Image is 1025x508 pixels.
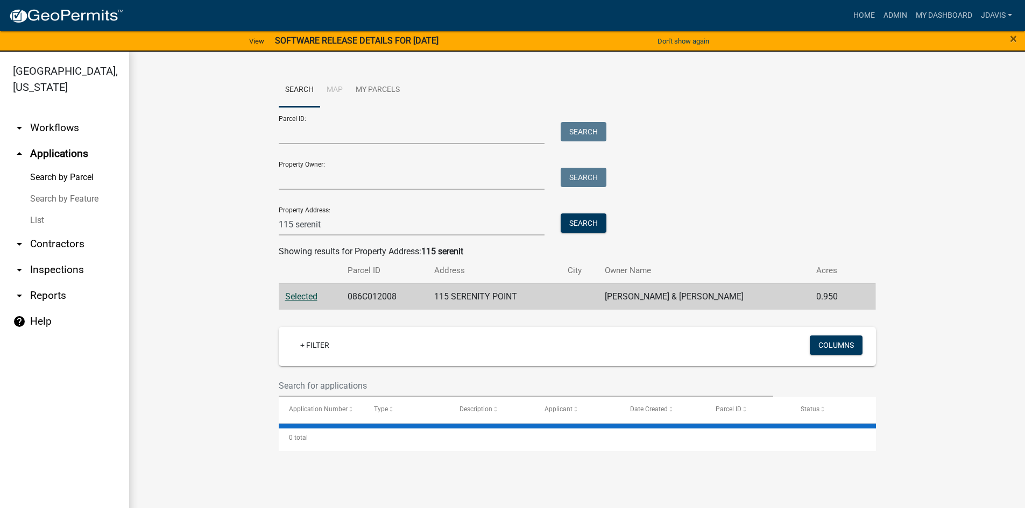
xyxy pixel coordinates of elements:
datatable-header-cell: Application Number [279,397,364,423]
button: Columns [810,335,863,355]
i: arrow_drop_up [13,147,26,160]
i: arrow_drop_down [13,238,26,251]
td: 115 SERENITY POINT [428,283,561,310]
td: 086C012008 [341,283,427,310]
a: Search [279,73,320,108]
th: Owner Name [598,258,810,283]
span: Applicant [545,405,572,413]
span: Type [374,405,388,413]
span: Description [460,405,492,413]
datatable-header-cell: Parcel ID [705,397,790,423]
th: Address [428,258,561,283]
strong: 115 serenit [421,246,463,256]
button: Search [561,122,606,141]
datatable-header-cell: Status [790,397,876,423]
th: City [561,258,599,283]
strong: SOFTWARE RELEASE DETAILS FOR [DATE] [275,35,439,46]
span: Parcel ID [716,405,741,413]
a: Selected [285,291,317,302]
i: arrow_drop_down [13,289,26,302]
a: jdavis [977,5,1016,26]
datatable-header-cell: Date Created [620,397,705,423]
button: Search [561,213,606,233]
i: arrow_drop_down [13,121,26,134]
i: help [13,315,26,328]
td: [PERSON_NAME] & [PERSON_NAME] [598,283,810,310]
button: Close [1010,32,1017,45]
a: Home [849,5,879,26]
span: × [1010,31,1017,46]
a: View [245,32,268,50]
button: Search [561,168,606,187]
button: Don't show again [653,32,713,50]
a: Admin [879,5,911,26]
datatable-header-cell: Applicant [534,397,620,423]
div: 0 total [279,424,876,451]
th: Parcel ID [341,258,427,283]
span: Date Created [630,405,668,413]
td: 0.950 [810,283,858,310]
th: Acres [810,258,858,283]
div: Showing results for Property Address: [279,245,876,258]
span: Status [801,405,819,413]
input: Search for applications [279,375,774,397]
a: + Filter [292,335,338,355]
i: arrow_drop_down [13,263,26,276]
datatable-header-cell: Description [449,397,535,423]
a: My Parcels [349,73,406,108]
span: Application Number [289,405,348,413]
datatable-header-cell: Type [364,397,449,423]
a: My Dashboard [911,5,977,26]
